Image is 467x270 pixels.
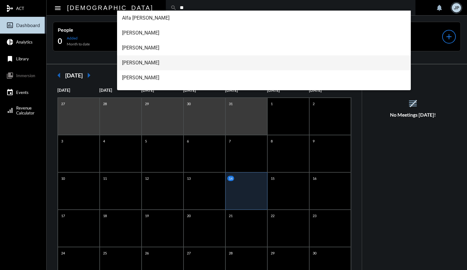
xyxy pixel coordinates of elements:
p: Added [67,36,90,40]
p: People [58,27,132,33]
p: 3 [60,138,65,144]
p: 8 [269,138,274,144]
p: 22 [269,213,276,218]
mat-icon: pie_chart [6,38,14,46]
p: 27 [60,101,66,106]
p: 10 [60,176,66,181]
p: 1 [269,101,274,106]
span: Alfa [PERSON_NAME] [122,11,406,26]
p: 19 [143,213,150,218]
p: 14 [227,176,234,181]
p: 13 [185,176,192,181]
span: Revenue Calculator [16,105,34,115]
p: 20 [185,213,192,218]
p: [DATE] [99,88,141,93]
mat-icon: mediation [6,5,14,12]
p: 7 [227,138,232,144]
p: 28 [227,250,234,256]
p: 17 [60,213,66,218]
p: 29 [143,101,150,106]
span: [PERSON_NAME] [122,55,406,70]
p: 2 [311,101,316,106]
p: 29 [269,250,276,256]
p: 16 [311,176,318,181]
p: 5 [143,138,148,144]
p: 11 [102,176,108,181]
p: 6 [185,138,190,144]
p: 27 [185,250,192,256]
h2: [DEMOGRAPHIC_DATA] [67,3,153,13]
p: 18 [102,213,108,218]
button: Toggle sidenav [52,2,64,14]
mat-icon: event [6,89,14,96]
p: 24 [60,250,66,256]
p: 23 [311,213,318,218]
span: Library [16,56,29,61]
p: 12 [143,176,150,181]
mat-icon: collections_bookmark [6,72,14,79]
h2: AGENDA [368,72,458,80]
mat-icon: bookmark [6,55,14,63]
p: 30 [311,250,318,256]
p: 26 [143,250,150,256]
span: Dashboard [16,22,40,28]
span: [PERSON_NAME] [122,85,406,100]
mat-icon: search [170,5,177,11]
h2: [DATE] [65,72,83,79]
mat-icon: signal_cellular_alt [6,107,14,114]
p: 15 [269,176,276,181]
mat-icon: add [445,32,453,41]
span: [PERSON_NAME] [122,26,406,40]
p: 4 [102,138,107,144]
span: ACT [16,6,24,11]
span: Analytics [16,40,33,44]
mat-icon: reorder [408,98,418,109]
p: 31 [227,101,234,106]
p: 25 [102,250,108,256]
p: Month to date [67,42,90,46]
mat-icon: arrow_right [83,69,95,81]
span: Immersion [16,73,35,78]
mat-icon: notifications [436,4,443,12]
p: [DATE] [57,88,99,93]
span: Events [16,90,29,95]
mat-icon: insert_chart_outlined [6,21,14,29]
div: JP [452,3,461,12]
p: 9 [311,138,316,144]
mat-icon: Side nav toggle icon [54,4,61,12]
p: [DATE] [368,81,458,86]
span: [PERSON_NAME] [122,40,406,55]
span: [PERSON_NAME] [122,70,406,85]
p: 28 [102,101,108,106]
h2: 0 [58,36,62,46]
h5: No Meetings [DATE]! [362,112,464,118]
mat-icon: arrow_left [53,69,65,81]
p: 21 [227,213,234,218]
p: 30 [185,101,192,106]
